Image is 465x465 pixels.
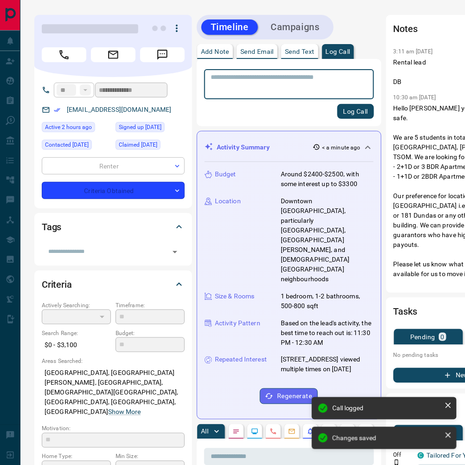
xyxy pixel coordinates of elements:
[251,428,258,435] svg: Lead Browsing Activity
[394,94,436,101] p: 10:30 am [DATE]
[42,366,185,420] p: [GEOGRAPHIC_DATA], [GEOGRAPHIC_DATA][PERSON_NAME], [GEOGRAPHIC_DATA], [DEMOGRAPHIC_DATA][GEOGRAPH...
[215,196,241,206] p: Location
[410,334,435,340] p: Pending
[285,48,315,55] p: Send Text
[281,355,374,375] p: [STREET_ADDRESS] viewed multiple times on [DATE]
[215,169,236,179] p: Budget
[42,157,185,174] div: Renter
[205,139,374,156] div: Activity Summary< a minute ago
[441,334,445,340] p: 0
[215,291,255,301] p: Size & Rooms
[394,304,417,319] h2: Tasks
[91,47,136,62] span: Email
[332,405,441,412] div: Call logged
[168,245,181,258] button: Open
[281,169,374,189] p: Around $2400-$2500, with some interest up to $3300
[42,277,72,292] h2: Criteria
[260,388,318,404] button: Regenerate
[42,47,86,62] span: Call
[394,48,433,55] p: 3:11 am [DATE]
[201,428,208,435] p: All
[42,216,185,238] div: Tags
[201,19,258,35] button: Timeline
[45,140,89,149] span: Contacted [DATE]
[307,428,314,435] svg: Listing Alerts
[326,48,350,55] p: Log Call
[215,355,267,365] p: Repeated Interest
[281,318,374,348] p: Based on the lead's activity, the best time to reach out is: 11:30 PM - 12:30 AM
[270,428,277,435] svg: Calls
[42,140,111,153] div: Sat Jul 09 2022
[116,301,185,310] p: Timeframe:
[281,291,374,311] p: 1 bedroom, 1-2 bathrooms, 500-800 sqft
[116,452,185,461] p: Min Size:
[42,452,111,461] p: Home Type:
[215,318,260,328] p: Activity Pattern
[42,329,111,337] p: Search Range:
[45,123,92,132] span: Active 2 hours ago
[119,123,161,132] span: Signed up [DATE]
[42,301,111,310] p: Actively Searching:
[394,21,418,36] h2: Notes
[332,434,441,442] div: Changes saved
[116,329,185,337] p: Budget:
[42,337,111,353] p: $0 - $3,100
[337,104,374,119] button: Log Call
[108,407,141,417] button: Show More
[232,428,240,435] svg: Notes
[119,140,157,149] span: Claimed [DATE]
[42,182,185,199] div: Criteria Obtained
[322,143,361,152] p: < a minute ago
[42,425,185,433] p: Motivation:
[217,142,270,152] p: Activity Summary
[116,122,185,135] div: Fri Jul 03 2020
[201,48,229,55] p: Add Note
[240,48,274,55] p: Send Email
[42,357,185,366] p: Areas Searched:
[42,122,111,135] div: Tue Sep 16 2025
[140,47,185,62] span: Message
[116,140,185,153] div: Sat Oct 23 2021
[42,273,185,296] div: Criteria
[262,19,329,35] button: Campaigns
[67,106,172,113] a: [EMAIL_ADDRESS][DOMAIN_NAME]
[54,107,60,113] svg: Email Verified
[281,196,374,284] p: Downtown [GEOGRAPHIC_DATA], particularly [GEOGRAPHIC_DATA], [GEOGRAPHIC_DATA][PERSON_NAME], and [...
[42,220,61,234] h2: Tags
[288,428,296,435] svg: Emails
